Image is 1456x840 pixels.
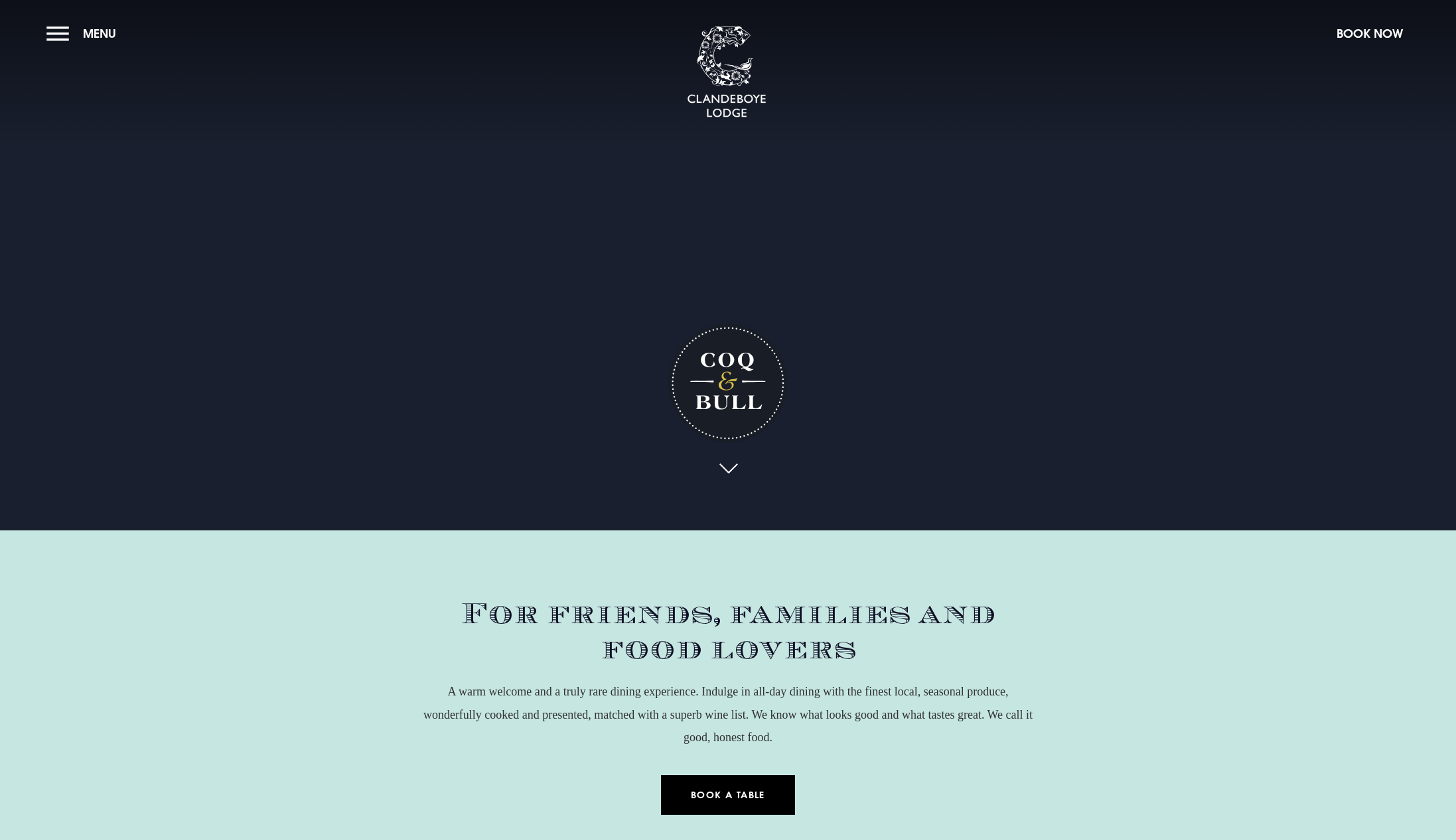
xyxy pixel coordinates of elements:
button: Menu [46,19,123,48]
button: Book Now [1330,19,1410,48]
h1: Coq & Bull [668,324,787,442]
p: A warm welcome and a truly rare dining experience. Indulge in all-day dining with the finest loca... [423,680,1033,749]
img: Clandeboye Lodge [687,26,766,119]
h2: For friends, families and food lovers [423,597,1033,667]
a: Book a Table [661,775,796,815]
span: Menu [83,26,116,41]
